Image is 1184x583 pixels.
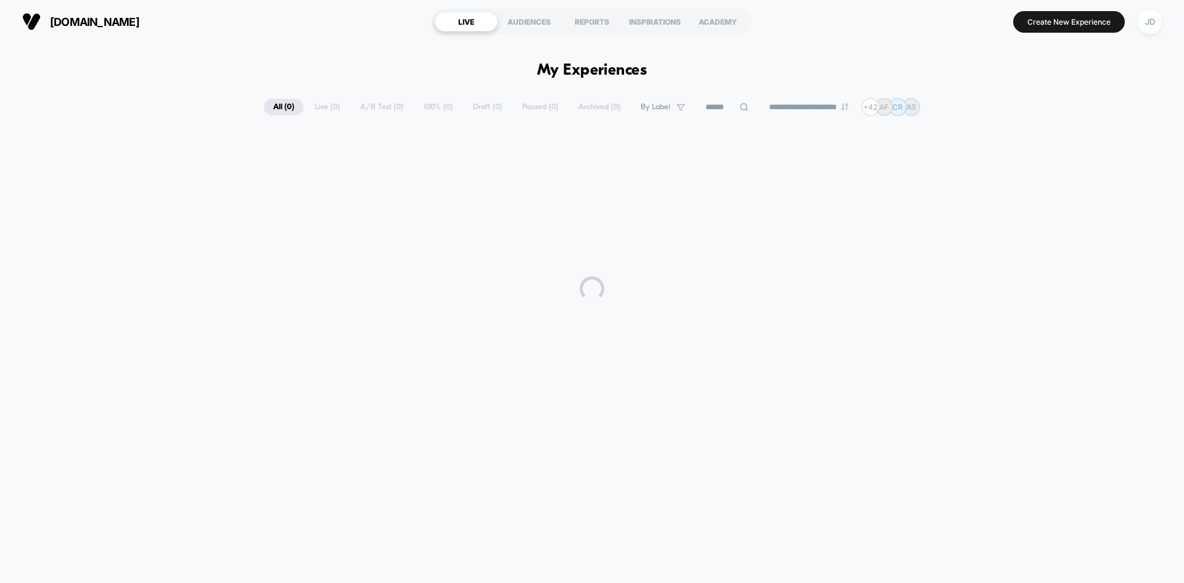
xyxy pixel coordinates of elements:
img: end [841,103,849,110]
p: CR [892,102,903,112]
h1: My Experiences [537,62,647,80]
div: JD [1138,10,1162,34]
div: AUDIENCES [498,12,561,31]
p: AF [879,102,889,112]
span: By Label [641,102,670,112]
button: JD [1134,9,1165,35]
div: INSPIRATIONS [623,12,686,31]
button: Create New Experience [1013,11,1125,33]
span: [DOMAIN_NAME] [50,15,139,28]
button: [DOMAIN_NAME] [18,12,143,31]
div: ACADEMY [686,12,749,31]
div: LIVE [435,12,498,31]
p: AS [906,102,916,112]
img: Visually logo [22,12,41,31]
div: + 42 [861,98,879,116]
span: All ( 0 ) [264,99,303,115]
div: REPORTS [561,12,623,31]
